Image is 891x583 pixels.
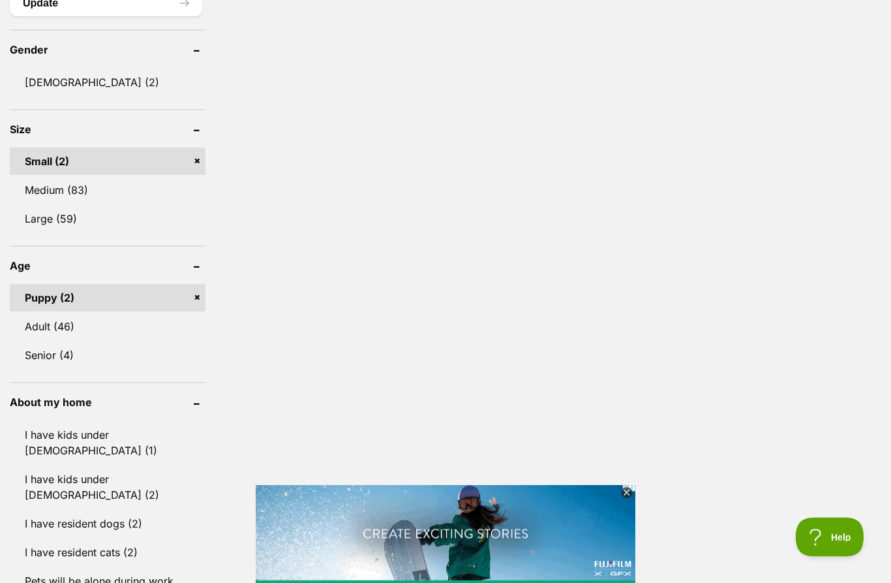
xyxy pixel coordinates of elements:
iframe: Advertisement [208,518,683,576]
a: I have resident dogs (2) [10,511,205,538]
header: Age [10,260,205,272]
a: I have resident cats (2) [10,539,205,567]
a: Senior (4) [10,342,205,370]
a: Puppy (2) [10,285,205,312]
a: Medium (83) [10,177,205,204]
header: About my home [10,397,205,409]
a: Adult (46) [10,313,205,341]
a: Large (59) [10,206,205,233]
header: Gender [10,44,205,56]
a: [DEMOGRAPHIC_DATA] (2) [10,69,205,97]
a: I have kids under [DEMOGRAPHIC_DATA] (2) [10,466,205,509]
iframe: Help Scout Beacon - Open [796,518,865,557]
header: Size [10,124,205,136]
a: Small (2) [10,148,205,176]
a: I have kids under [DEMOGRAPHIC_DATA] (1) [10,422,205,465]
